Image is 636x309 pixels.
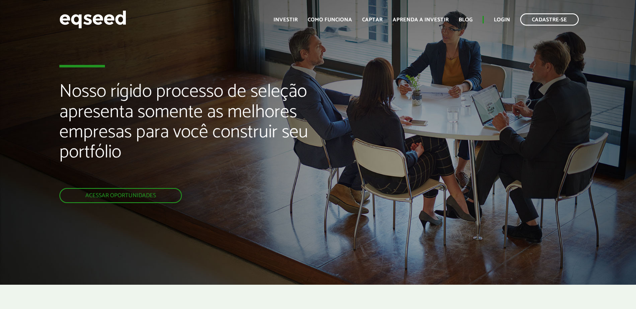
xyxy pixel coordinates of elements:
h2: Nosso rígido processo de seleção apresenta somente as melhores empresas para você construir seu p... [59,82,365,188]
a: Login [494,17,510,23]
a: Aprenda a investir [393,17,449,23]
a: Blog [459,17,473,23]
a: Acessar oportunidades [59,188,182,203]
a: Como funciona [308,17,352,23]
a: Investir [273,17,298,23]
a: Cadastre-se [520,13,579,26]
img: EqSeed [59,8,126,31]
a: Captar [362,17,383,23]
